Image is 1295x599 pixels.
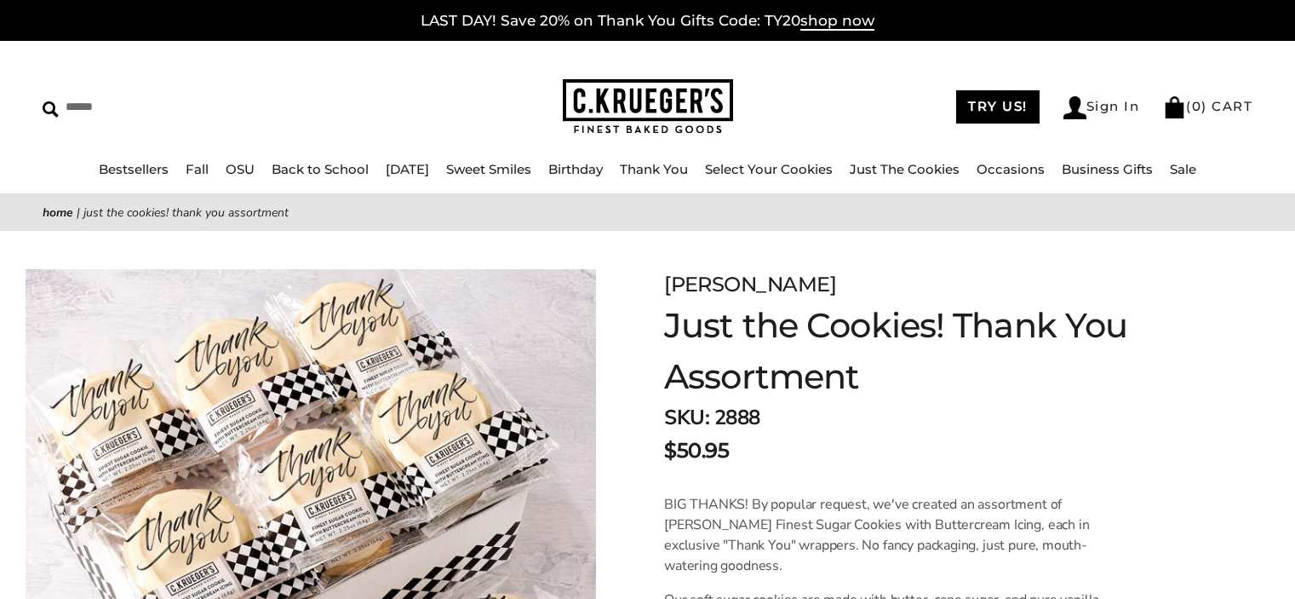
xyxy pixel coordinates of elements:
span: shop now [800,12,874,31]
a: Back to School [272,161,369,177]
img: Bag [1163,96,1186,118]
a: Home [43,204,73,221]
strong: SKU: [664,404,709,431]
a: Fall [186,161,209,177]
p: BIG THANKS! By popular request, we've created an assortment of [PERSON_NAME] Finest Sugar Cookies... [664,494,1130,576]
a: Bestsellers [99,161,169,177]
a: LAST DAY! Save 20% on Thank You Gifts Code: TY20shop now [421,12,874,31]
a: Business Gifts [1062,161,1153,177]
input: Search [43,94,329,120]
span: $50.95 [664,435,729,466]
a: [DATE] [386,161,429,177]
a: Just The Cookies [850,161,960,177]
span: | [77,204,80,221]
img: Account [1063,96,1086,119]
a: OSU [226,161,255,177]
span: Just the Cookies! Thank You Assortment [83,204,289,221]
a: Sale [1170,161,1196,177]
span: 2888 [714,404,760,431]
a: Select Your Cookies [705,161,833,177]
a: TRY US! [956,90,1040,124]
nav: breadcrumbs [43,203,1252,222]
h1: Just the Cookies! Thank You Assortment [664,300,1207,402]
a: Occasions [977,161,1045,177]
div: [PERSON_NAME] [664,269,1207,300]
img: C.KRUEGER'S [563,79,733,135]
a: Birthday [548,161,603,177]
img: Search [43,101,59,118]
a: Thank You [620,161,688,177]
span: 0 [1192,98,1202,114]
a: (0) CART [1163,98,1252,114]
a: Sign In [1063,96,1140,119]
a: Sweet Smiles [446,161,531,177]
